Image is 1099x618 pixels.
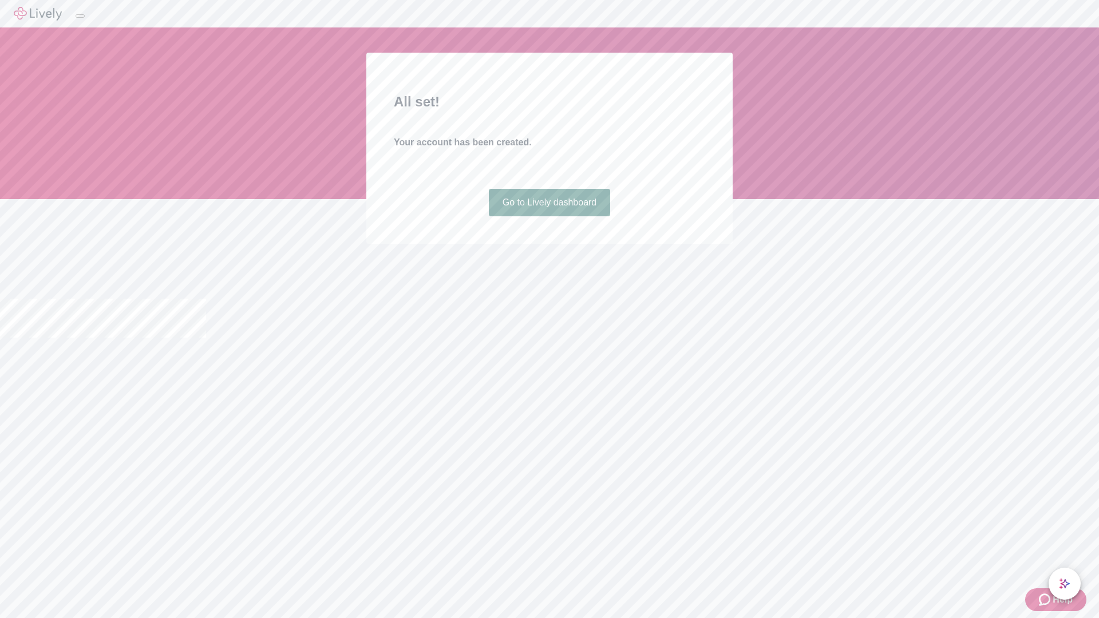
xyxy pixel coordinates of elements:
[489,189,611,216] a: Go to Lively dashboard
[1059,578,1070,589] svg: Lively AI Assistant
[1039,593,1053,607] svg: Zendesk support icon
[1053,593,1073,607] span: Help
[394,92,705,112] h2: All set!
[1049,568,1081,600] button: chat
[14,7,62,21] img: Lively
[76,14,85,18] button: Log out
[394,136,705,149] h4: Your account has been created.
[1025,588,1086,611] button: Zendesk support iconHelp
